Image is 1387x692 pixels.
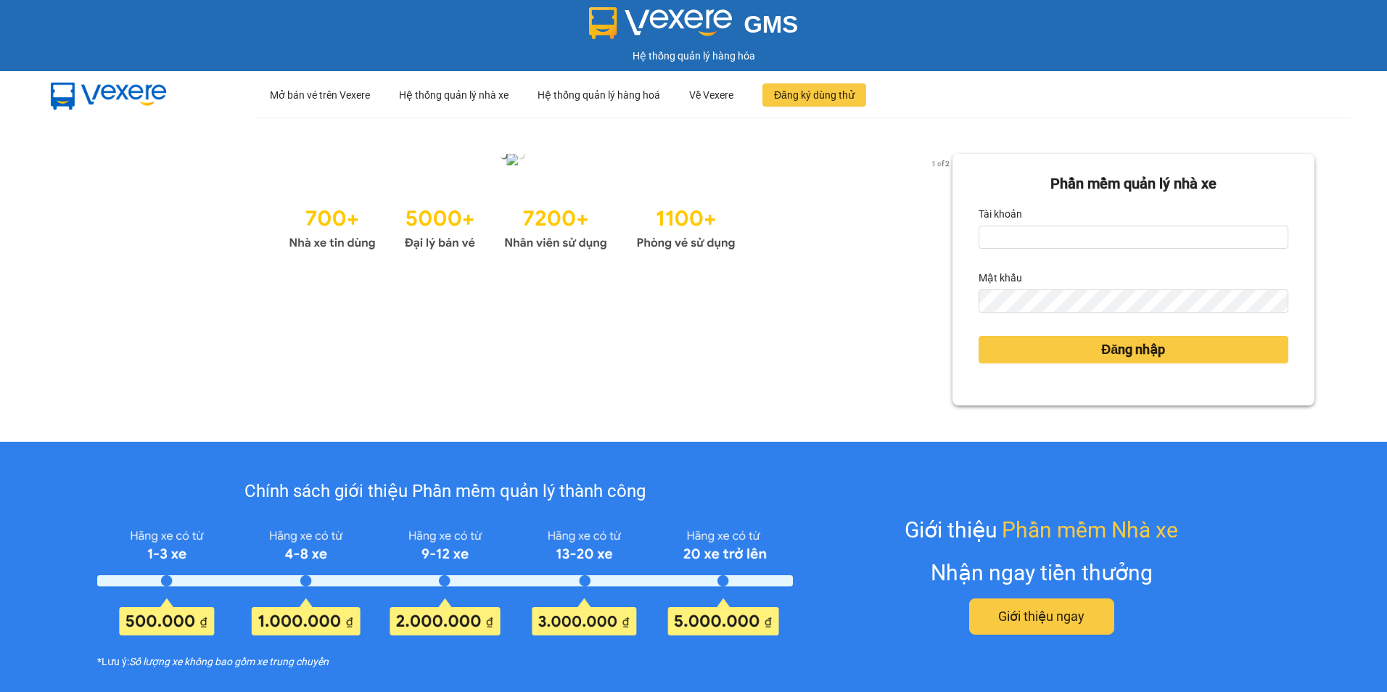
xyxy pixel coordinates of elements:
img: mbUUG5Q.png [36,71,181,119]
li: slide item 2 [518,152,524,158]
span: Đăng nhập [1101,339,1165,360]
i: Số lượng xe không bao gồm xe trung chuyển [129,654,329,670]
img: policy-intruduce-detail.png [97,524,793,635]
input: Mật khẩu [979,289,1288,313]
div: Nhận ngay tiền thưởng [931,556,1153,590]
img: logo 2 [589,7,733,39]
span: Phần mềm Nhà xe [1002,513,1178,547]
label: Tài khoản [979,202,1022,226]
label: Mật khẩu [979,266,1022,289]
button: next slide / item [932,154,952,170]
button: Đăng ký dùng thử [762,83,866,107]
button: Giới thiệu ngay [969,598,1114,635]
p: 1 of 2 [927,154,952,173]
img: Statistics.png [289,199,736,254]
div: Hệ thống quản lý hàng hóa [4,48,1383,64]
div: Mở bán vé trên Vexere [270,72,370,118]
span: Giới thiệu ngay [998,606,1085,627]
div: Hệ thống quản lý nhà xe [399,72,509,118]
div: Chính sách giới thiệu Phần mềm quản lý thành công [97,478,793,506]
div: *Lưu ý: [97,654,793,670]
div: Giới thiệu [905,513,1178,547]
button: Đăng nhập [979,336,1288,363]
div: Phần mềm quản lý nhà xe [979,173,1288,195]
li: slide item 1 [501,152,506,158]
span: Đăng ký dùng thử [774,87,855,103]
input: Tài khoản [979,226,1288,249]
div: Về Vexere [689,72,733,118]
button: previous slide / item [73,154,93,170]
span: GMS [744,11,798,38]
a: GMS [589,22,799,33]
div: Hệ thống quản lý hàng hoá [538,72,660,118]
